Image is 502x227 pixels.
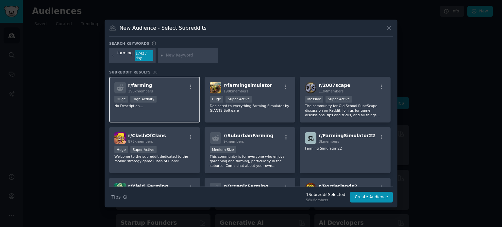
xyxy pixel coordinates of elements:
[326,96,352,103] div: Super Active
[224,83,272,88] span: r/ farmingsimulator
[305,82,316,93] img: 2007scape
[224,89,248,93] span: 198k members
[210,154,290,168] p: This community is for everyone who enjoys gardening and farming, particularly in the suburbs. Com...
[135,50,153,61] div: 1742 / day
[319,139,339,143] span: 3k members
[128,133,166,138] span: r/ ClashOfClans
[166,53,216,58] input: New Keyword
[224,133,274,138] span: r/ SuburbanFarming
[305,104,385,117] p: The community for Old School RuneScape discussion on Reddit. Join us for game discussions, tips a...
[319,83,350,88] span: r/ 2007scape
[224,139,244,143] span: 9k members
[111,194,121,201] span: Tips
[114,132,126,144] img: ClashOfClans
[224,184,269,189] span: r/ OrganicFarming
[210,146,236,153] div: Medium Size
[128,184,168,189] span: r/ Yield_Farming
[114,154,195,163] p: Welcome to the subreddit dedicated to the mobile strategy game Clash of Clans!
[114,146,128,153] div: Huge
[117,50,133,61] div: farming
[128,139,153,143] span: 875k members
[210,96,224,103] div: Huge
[128,89,153,93] span: 196k members
[153,70,158,74] span: 30
[109,191,130,203] button: Tips
[305,132,316,144] img: FarmingSimulator22
[210,104,290,113] p: Dedicated to everything Farming Simulator by GIANTS Software
[305,183,316,194] img: Borderlands2
[120,24,207,31] h3: New Audience - Select Subreddits
[109,41,149,46] h3: Search keywords
[319,184,357,189] span: r/ Borderlands2
[306,198,345,202] div: 58k Members
[350,192,393,203] button: Create Audience
[305,96,323,103] div: Massive
[130,96,157,103] div: High Activity
[114,104,195,108] p: No Description...
[319,89,343,93] span: 1.3M members
[128,83,152,88] span: r/ farming
[114,96,128,103] div: Huge
[319,133,375,138] span: r/ FarmingSimulator22
[114,183,126,194] img: Yield_Farming
[109,70,151,74] span: Subreddit Results
[306,192,345,198] div: 1 Subreddit Selected
[130,146,157,153] div: Super Active
[226,96,252,103] div: Super Active
[305,146,385,151] p: Farming Simulator 22
[210,82,221,93] img: farmingsimulator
